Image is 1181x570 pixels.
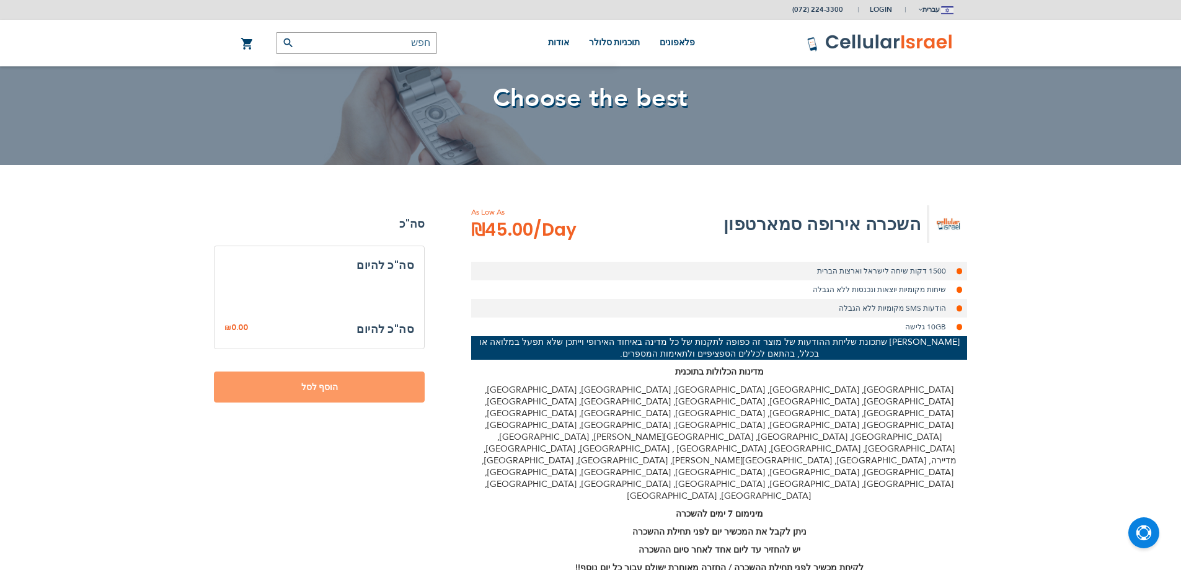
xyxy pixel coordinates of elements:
li: 1500 דקות שיחה לישראל וארצות הברית [471,262,967,280]
h2: השכרה אירופה סמארטפון [723,212,921,237]
a: (072) 224-3300 [792,5,843,14]
input: חפש [276,32,437,54]
span: ₪ [224,323,231,334]
span: 0.00 [231,322,248,332]
img: Jerusalem [941,6,953,14]
span: Choose the best [493,81,688,115]
img: השכרה אירופה סמארטפון [929,205,967,243]
a: פלאפונים [660,20,695,66]
span: ₪45.00 [471,218,577,243]
li: שיחות מקומיות יוצאות ונכנסות ללא הגבלה [471,280,967,299]
strong: יש להחזיר עד ליום אחד לאחר סיום ההשכרה [639,544,800,556]
a: אודות [548,20,569,66]
p: [PERSON_NAME] שתכונת שליחת ההודעות של מוצר זה כפופה לתקנות של כל מדינה באיחוד האירופי וייתכן שלא ... [471,336,967,360]
button: עברית [917,1,953,19]
img: לוגו סלולר ישראל [807,33,953,52]
strong: ניתן לקבל את המכשיר יום לפני תחילת ההשכרה [632,526,807,538]
span: /Day [533,218,577,243]
h3: סה"כ להיום [224,256,414,275]
h3: סה"כ להיום [356,320,414,339]
span: Login [870,5,892,14]
li: הודעות SMS מקומיות ללא הגבלה [471,299,967,318]
span: פלאפונים [660,38,695,47]
span: As Low As [471,207,610,218]
strong: סה"כ [214,215,425,233]
span: תוכניות סלולר [589,38,640,47]
strong: מינימום 7 ימים להשכרה [676,508,763,520]
a: תוכניות סלולר [589,20,640,66]
p: [GEOGRAPHIC_DATA], [GEOGRAPHIC_DATA], [GEOGRAPHIC_DATA], [GEOGRAPHIC_DATA], [GEOGRAPHIC_DATA], [G... [471,384,967,502]
strong: מדינות הכלולות בתוכנית [675,366,764,378]
li: 10GB גלישה [471,318,967,336]
span: אודות [548,38,569,47]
